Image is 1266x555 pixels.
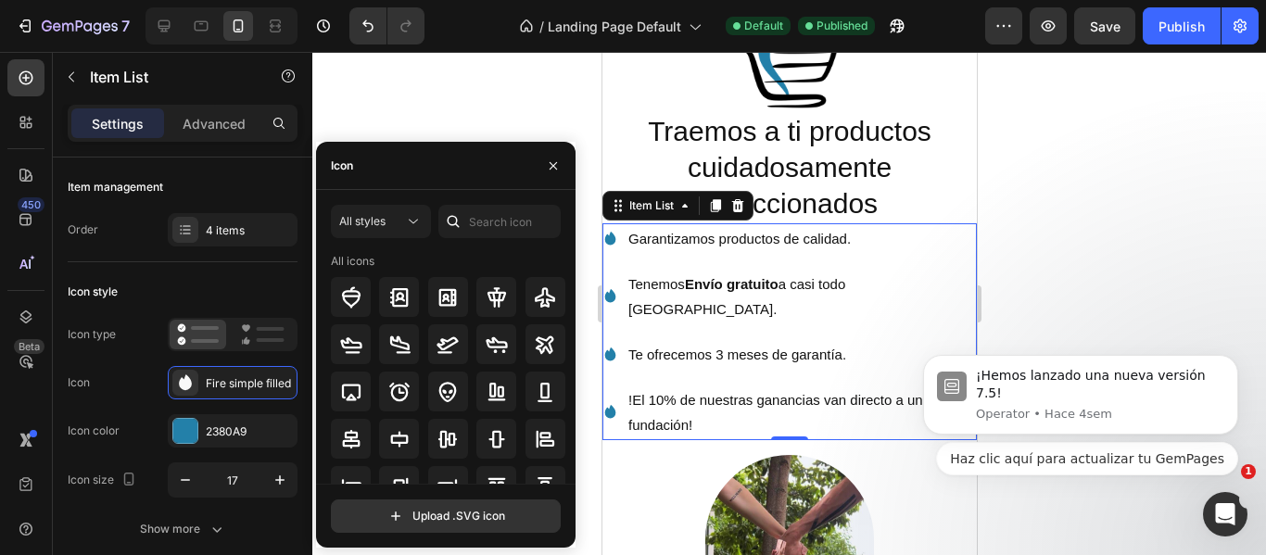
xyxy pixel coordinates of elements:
span: 1 [1241,464,1256,479]
button: Save [1074,7,1135,44]
div: Show more [140,520,226,538]
div: Icon [68,374,90,391]
p: Settings [92,114,144,133]
button: All styles [331,205,431,238]
span: Landing Page Default [548,17,681,36]
div: Fire simple filled [206,375,293,392]
div: Item management [68,179,163,196]
div: Beta [14,339,44,354]
div: Icon style [68,284,118,300]
iframe: Intercom notifications mensaje [895,311,1266,505]
span: / [539,17,544,36]
p: Item List [90,66,247,88]
iframe: Intercom live chat [1203,492,1247,536]
span: Save [1090,19,1120,34]
button: Publish [1143,7,1221,44]
p: Advanced [183,114,246,133]
div: Icon color [68,423,120,439]
span: Default [744,18,783,34]
span: All styles [339,214,386,228]
div: Upload .SVG icon [386,507,505,525]
div: Undo/Redo [349,7,424,44]
button: Upload .SVG icon [331,499,561,533]
button: Show more [68,512,298,546]
input: Search icon [438,205,561,238]
div: 4 items [206,222,293,239]
p: 7 [121,15,130,37]
div: Icon type [68,326,116,343]
div: Order [68,221,98,238]
div: Icon size [68,468,140,493]
span: Published [817,18,867,34]
div: All icons [331,253,374,270]
iframe: Design area [602,52,977,555]
button: 7 [7,7,138,44]
div: 450 [18,197,44,212]
div: 2380A9 [206,423,293,440]
div: Icon [331,158,353,174]
div: Publish [1158,17,1205,36]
